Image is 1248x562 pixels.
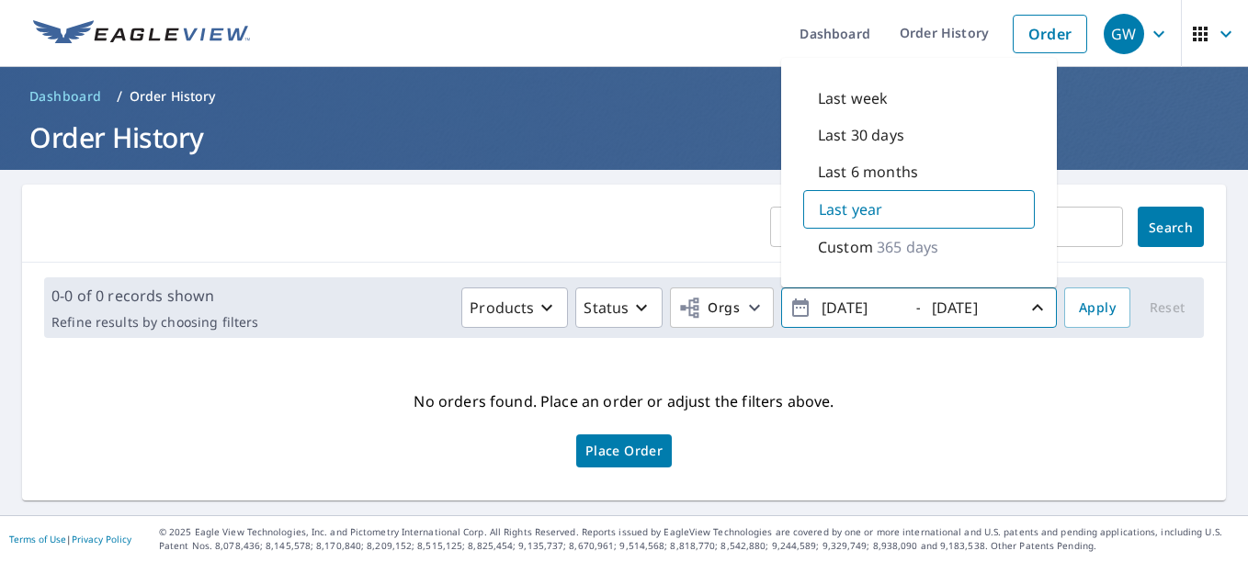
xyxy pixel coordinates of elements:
button: Orgs [670,287,774,328]
a: Dashboard [22,82,109,111]
p: Last 30 days [818,124,904,146]
div: Last year [803,190,1035,229]
p: No orders found. Place an order or adjust the filters above. [414,387,834,416]
p: 365 days [877,236,938,258]
p: Last week [818,87,888,109]
p: 0-0 of 0 records shown [51,285,258,307]
div: GW [1104,14,1144,54]
span: Search [1152,219,1189,236]
button: Search [1138,207,1204,247]
p: Last year [819,198,882,220]
nav: breadcrumb [22,82,1226,111]
span: Dashboard [29,87,102,106]
p: © 2025 Eagle View Technologies, Inc. and Pictometry International Corp. All Rights Reserved. Repo... [159,525,1239,553]
button: Apply [1064,287,1130,328]
div: Last 6 months [803,153,1035,190]
p: Order History [130,87,216,106]
p: | [9,534,131,545]
p: Refine results by choosing filters [51,314,258,331]
a: Order [1013,15,1087,53]
div: Last 30 days [803,117,1035,153]
button: Products [461,287,568,328]
a: Privacy Policy [72,533,131,545]
span: Place Order [585,446,663,455]
span: Orgs [678,297,740,320]
p: Products [470,297,534,319]
input: yyyy/mm/dd [926,293,1016,322]
a: Place Order [576,434,672,467]
p: Last 6 months [818,161,918,183]
h1: Order History [22,118,1226,156]
div: Custom365 days [803,229,1035,265]
input: yyyy/mm/dd [816,293,906,322]
img: EV Logo [33,20,250,48]
div: Last week [803,80,1035,117]
span: - [789,292,1049,324]
p: Status [584,297,629,319]
p: Custom [818,236,873,258]
button: - [781,287,1057,328]
li: / [117,85,122,107]
button: Status [575,287,663,328]
a: Terms of Use [9,533,66,545]
span: Apply [1079,297,1116,320]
